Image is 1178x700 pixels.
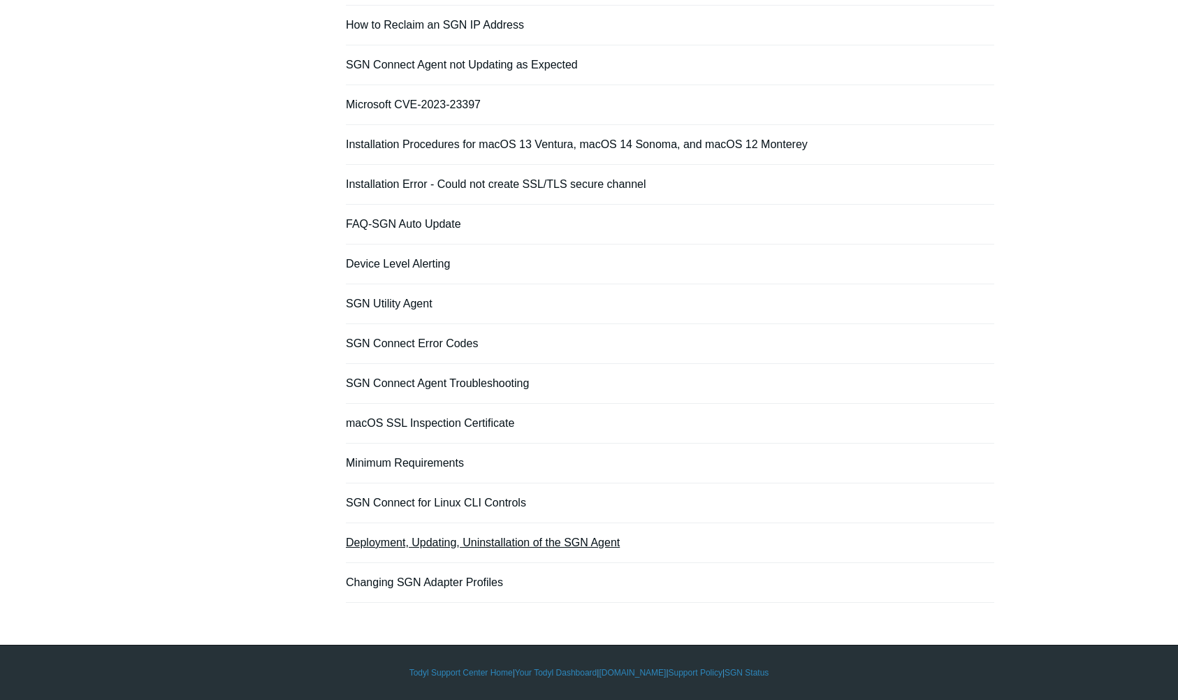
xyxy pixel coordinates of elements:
a: FAQ-SGN Auto Update [346,218,461,230]
a: Support Policy [669,666,722,679]
a: How to Reclaim an SGN IP Address [346,19,524,31]
a: SGN Utility Agent [346,298,432,309]
a: Device Level Alerting [346,258,450,270]
a: [DOMAIN_NAME] [599,666,666,679]
a: Minimum Requirements [346,457,464,469]
div: | | | | [184,666,994,679]
a: Changing SGN Adapter Profiles [346,576,503,588]
a: SGN Connect Agent not Updating as Expected [346,59,578,71]
a: macOS SSL Inspection Certificate [346,417,514,429]
a: Microsoft CVE-2023-23397 [346,99,481,110]
a: Your Todyl Dashboard [515,666,597,679]
a: Deployment, Updating, Uninstallation of the SGN Agent [346,537,620,548]
a: Todyl Support Center Home [409,666,513,679]
a: SGN Connect Agent Troubleshooting [346,377,529,389]
a: SGN Connect Error Codes [346,337,478,349]
a: Installation Procedures for macOS 13 Ventura, macOS 14 Sonoma, and macOS 12 Monterey [346,138,808,150]
a: SGN Status [725,666,769,679]
a: SGN Connect for Linux CLI Controls [346,497,526,509]
a: Installation Error - Could not create SSL/TLS secure channel [346,178,646,190]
